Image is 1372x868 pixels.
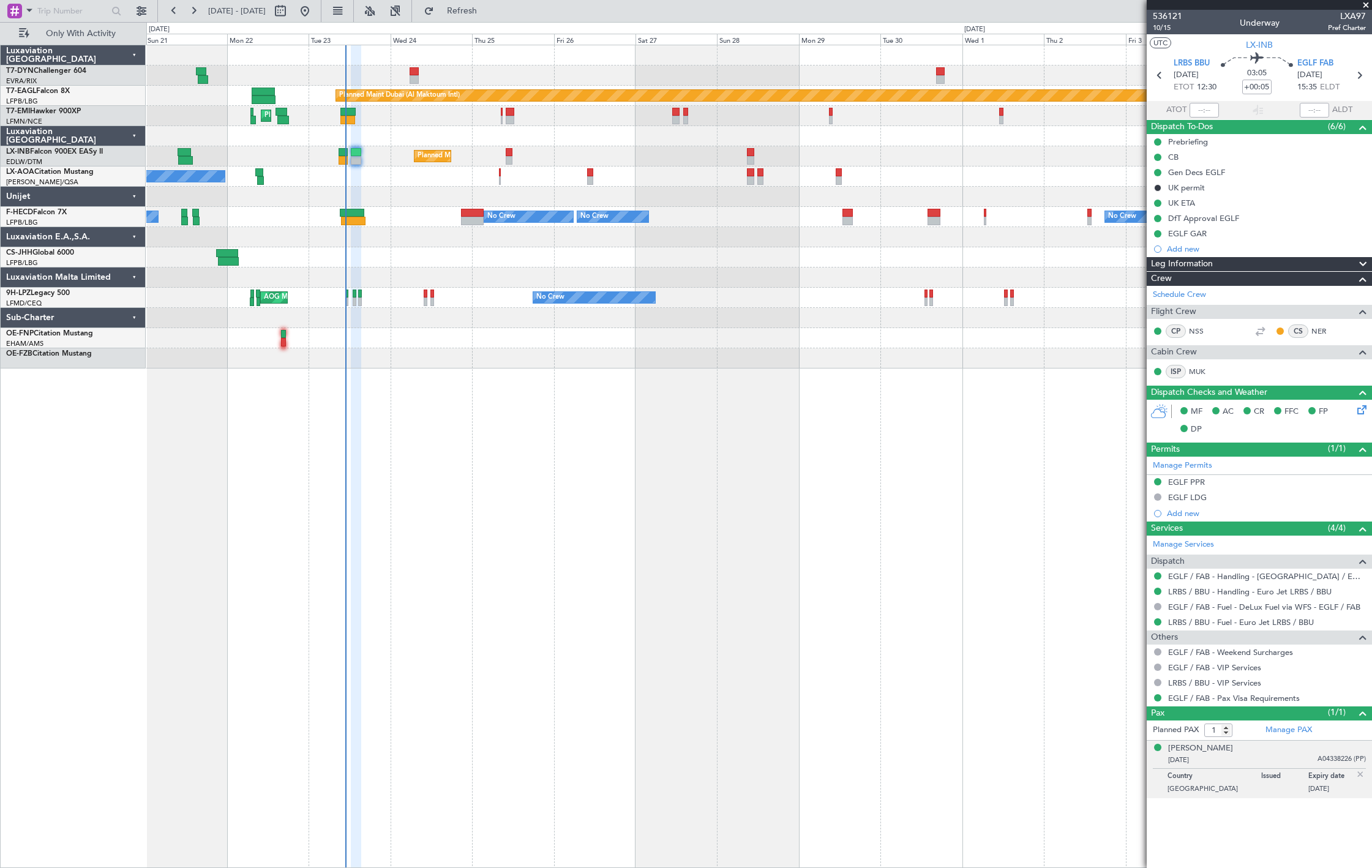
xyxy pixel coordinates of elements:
span: ATOT [1166,104,1186,116]
span: ELDT [1320,81,1340,94]
a: EGLF / FAB - VIP Services [1168,662,1261,673]
p: Expiry date [1308,772,1355,784]
span: Services [1151,522,1183,536]
button: Refresh [418,1,492,21]
span: Only With Activity [32,29,129,38]
a: LRBS / BBU - Handling - Euro Jet LRBS / BBU [1168,586,1332,597]
span: T7-EAGL [6,88,36,95]
div: EGLF LDG [1168,492,1207,503]
span: ALDT [1332,104,1352,116]
a: Manage Services [1153,539,1214,551]
span: Dispatch [1151,555,1185,569]
div: Sun 21 [145,34,227,45]
a: LFPB/LBG [6,218,38,227]
div: CB [1168,152,1179,162]
a: NSS [1189,326,1216,337]
span: 9H-LPZ [6,290,31,297]
input: Trip Number [37,2,108,20]
div: EGLF PPR [1168,477,1205,487]
a: CS-JHHGlobal 6000 [6,249,74,256]
span: 12:30 [1197,81,1216,94]
span: LX-INB [1246,39,1273,51]
span: Crew [1151,272,1172,286]
div: Planned Maint [GEOGRAPHIC_DATA] [264,107,381,125]
span: (1/1) [1328,442,1346,455]
a: 9H-LPZLegacy 500 [6,290,70,297]
span: LRBS BBU [1174,58,1210,70]
span: (6/6) [1328,120,1346,133]
a: LRBS / BBU - Fuel - Euro Jet LRBS / BBU [1168,617,1314,627]
div: Add new [1167,508,1366,518]
a: LFMN/NCE [6,117,42,126]
div: EGLF GAR [1168,228,1207,239]
span: (1/1) [1328,706,1346,719]
span: 03:05 [1247,67,1267,80]
span: CS-JHH [6,249,32,256]
div: Fri 3 [1126,34,1207,45]
span: OE-FNP [6,330,34,337]
p: [GEOGRAPHIC_DATA] [1168,784,1261,796]
a: T7-EMIHawker 900XP [6,108,81,115]
span: Refresh [437,7,488,15]
div: DfT Approval EGLF [1168,213,1239,223]
a: LRBS / BBU - VIP Services [1168,678,1261,688]
div: CS [1288,324,1308,338]
div: Sun 28 [717,34,798,45]
span: Pref Charter [1328,23,1366,33]
span: LX-AOA [6,168,34,176]
span: LX-INB [6,148,30,155]
a: T7-DYNChallenger 604 [6,67,86,75]
span: 10/15 [1153,23,1182,33]
a: EGLF / FAB - Handling - [GEOGRAPHIC_DATA] / EGLF / FAB [1168,571,1366,582]
div: UK permit [1168,182,1205,193]
div: AOG Maint Cannes (Mandelieu) [264,288,362,307]
span: [DATE] [1174,69,1199,81]
div: No Crew [536,288,564,307]
span: Others [1151,630,1178,645]
div: Wed 24 [391,34,472,45]
a: Manage PAX [1265,724,1312,736]
span: AC [1223,406,1234,418]
div: Gen Decs EGLF [1168,167,1225,178]
a: LFPB/LBG [6,258,38,268]
a: [PERSON_NAME]/QSA [6,178,78,187]
span: LXA97 [1328,10,1366,23]
input: --:-- [1190,103,1219,118]
label: Planned PAX [1153,724,1199,736]
a: EGLF / FAB - Weekend Surcharges [1168,647,1293,657]
a: LX-INBFalcon 900EX EASy II [6,148,103,155]
span: Dispatch To-Dos [1151,120,1213,134]
a: EHAM/AMS [6,339,43,348]
button: Only With Activity [13,24,133,43]
span: Cabin Crew [1151,345,1197,359]
span: EGLF FAB [1297,58,1333,70]
span: Flight Crew [1151,305,1196,319]
a: NER [1311,326,1339,337]
span: [DATE] [1297,69,1322,81]
a: T7-EAGLFalcon 8X [6,88,70,95]
a: LFPB/LBG [6,97,38,106]
img: close [1355,769,1366,780]
a: OE-FNPCitation Mustang [6,330,93,337]
div: Underway [1240,17,1280,29]
div: Thu 2 [1044,34,1125,45]
span: [DATE] [1168,755,1189,765]
div: [DATE] [964,24,985,35]
div: [DATE] [149,24,170,35]
div: Prebriefing [1168,137,1208,147]
span: Pax [1151,706,1164,720]
div: No Crew [487,208,515,226]
a: EGLF / FAB - Pax Visa Requirements [1168,693,1300,703]
a: Schedule Crew [1153,289,1206,301]
span: 536121 [1153,10,1182,23]
div: No Crew [580,208,609,226]
div: Fri 26 [554,34,635,45]
span: ETOT [1174,81,1194,94]
span: DP [1191,424,1202,436]
span: OE-FZB [6,350,32,357]
span: A04338226 (PP) [1318,754,1366,765]
div: UK ETA [1168,198,1195,208]
span: MF [1191,406,1202,418]
div: Thu 25 [472,34,553,45]
div: [PERSON_NAME] [1168,743,1233,755]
